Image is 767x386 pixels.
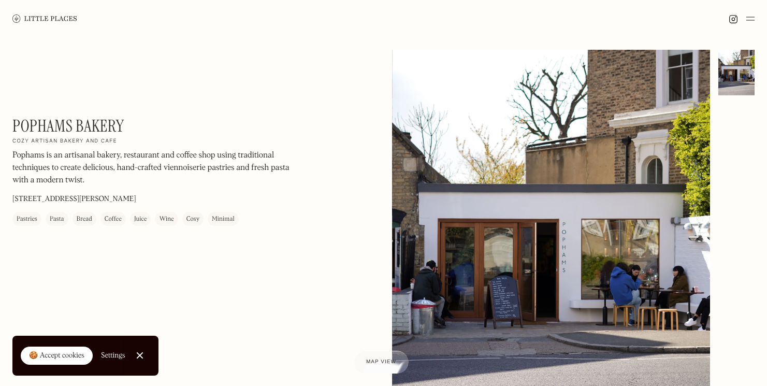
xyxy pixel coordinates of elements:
a: Close Cookie Popup [129,345,150,366]
div: Bread [77,214,92,224]
p: Pophams is an artisanal bakery, restaurant and coffee shop using traditional techniques to create... [12,149,292,187]
div: Pasta [50,214,64,224]
a: Map view [354,351,409,374]
div: Settings [101,352,125,359]
div: 🍪 Accept cookies [29,351,84,361]
div: Coffee [105,214,122,224]
p: [STREET_ADDRESS][PERSON_NAME] [12,194,136,205]
h2: Cozy artisan bakery and cafe [12,138,117,145]
span: Map view [366,359,396,365]
a: 🍪 Accept cookies [21,347,93,365]
h1: Pophams Bakery [12,116,124,136]
a: Settings [101,344,125,367]
div: Minimal [212,214,235,224]
div: Pastries [17,214,37,224]
div: Juice [134,214,147,224]
div: Cosy [186,214,199,224]
div: Close Cookie Popup [139,355,140,356]
div: Wine [159,214,173,224]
